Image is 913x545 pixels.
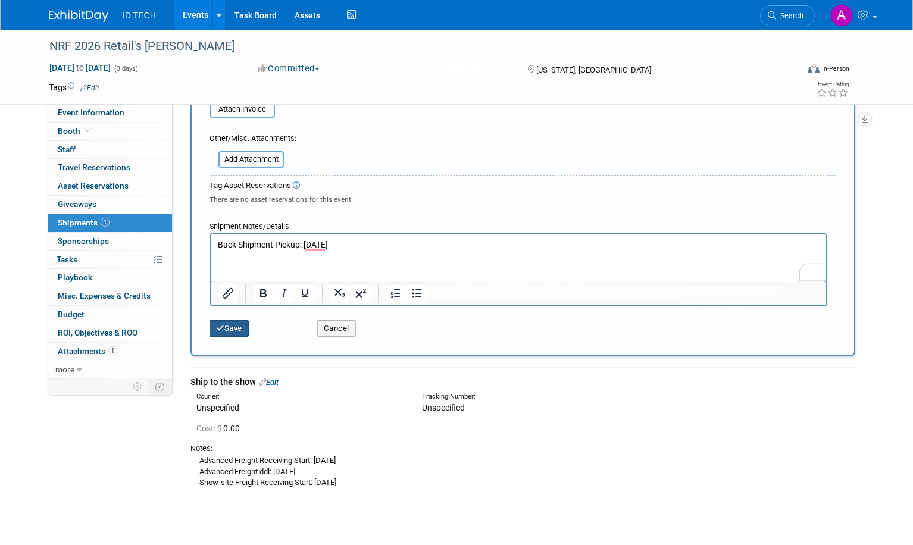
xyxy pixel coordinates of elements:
[58,145,76,154] span: Staff
[821,64,849,73] div: In-Person
[386,285,406,302] button: Numbered list
[190,454,855,488] div: Advanced Freight Receiving Start: [DATE] Advanced Freight ddl: [DATE] Show-site Freight Receiving...
[48,324,172,342] a: ROI, Objectives & ROO
[190,443,855,454] div: Notes:
[86,127,92,134] i: Booth reservation complete
[31,31,131,40] div: Domain: [DOMAIN_NAME]
[48,343,172,361] a: Attachments1
[274,285,294,302] button: Italic
[58,108,124,117] span: Event Information
[48,141,172,159] a: Staff
[48,123,172,140] a: Booth
[113,65,138,73] span: (3 days)
[33,19,58,29] div: v 4.0.25
[48,196,172,214] a: Giveaways
[830,4,853,27] img: Aileen Sun
[74,63,86,73] span: to
[190,376,855,389] div: Ship to the show
[118,69,128,79] img: tab_keywords_by_traffic_grey.svg
[351,285,371,302] button: Superscript
[317,320,356,337] button: Cancel
[210,180,836,192] div: Tag Asset Reservations:
[48,104,172,122] a: Event Information
[48,159,172,177] a: Travel Reservations
[58,328,137,337] span: ROI, Objectives & ROO
[132,70,201,78] div: Keywords by Traffic
[196,424,245,433] span: 0.00
[760,5,815,26] a: Search
[19,19,29,29] img: logo_orange.svg
[45,70,107,78] div: Domain Overview
[55,365,74,374] span: more
[210,320,249,337] button: Save
[58,309,85,319] span: Budget
[123,11,156,20] span: ID TECH
[295,285,315,302] button: Underline
[58,199,96,209] span: Giveaways
[211,234,826,281] iframe: Rich Text Area
[210,192,836,205] div: There are no asset reservations for this event.
[776,11,803,20] span: Search
[218,285,238,302] button: Insert/edit link
[196,402,404,414] div: Unspecified
[253,285,273,302] button: Bold
[127,379,148,394] td: Personalize Event Tab Strip
[58,236,109,246] span: Sponsorships
[808,64,820,73] img: Format-Inperson.png
[48,269,172,287] a: Playbook
[196,392,404,402] div: Courier:
[49,62,111,73] span: [DATE] [DATE]
[254,62,324,75] button: Committed
[48,287,172,305] a: Misc. Expenses & Credits
[80,84,99,92] a: Edit
[148,379,173,394] td: Toggle Event Tabs
[407,285,427,302] button: Bullet list
[48,361,172,379] a: more
[58,346,117,356] span: Attachments
[101,218,110,227] span: 1
[196,424,223,433] span: Cost: $
[48,214,172,232] a: Shipments1
[108,346,117,355] span: 1
[58,291,151,300] span: Misc. Expenses & Credits
[536,65,651,74] span: [US_STATE], [GEOGRAPHIC_DATA]
[19,31,29,40] img: website_grey.svg
[32,69,42,79] img: tab_domain_overview_orange.svg
[48,306,172,324] a: Budget
[210,133,296,147] div: Other/Misc. Attachments:
[58,272,92,282] span: Playbook
[731,62,849,80] div: Event Format
[48,177,172,195] a: Asset Reservations
[48,251,172,269] a: Tasks
[210,216,827,233] div: Shipment Notes/Details:
[49,10,108,22] img: ExhibitDay
[817,82,849,87] div: Event Rating
[49,82,99,93] td: Tags
[422,403,465,412] span: Unspecified
[330,285,350,302] button: Subscript
[422,392,686,402] div: Tracking Number:
[57,255,77,264] span: Tasks
[45,36,781,57] div: NRF 2026 Retail's [PERSON_NAME]
[58,181,129,190] span: Asset Reservations
[259,378,279,387] a: Edit
[58,162,130,172] span: Travel Reservations
[48,233,172,250] a: Sponsorships
[58,126,94,136] span: Booth
[58,218,110,227] span: Shipments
